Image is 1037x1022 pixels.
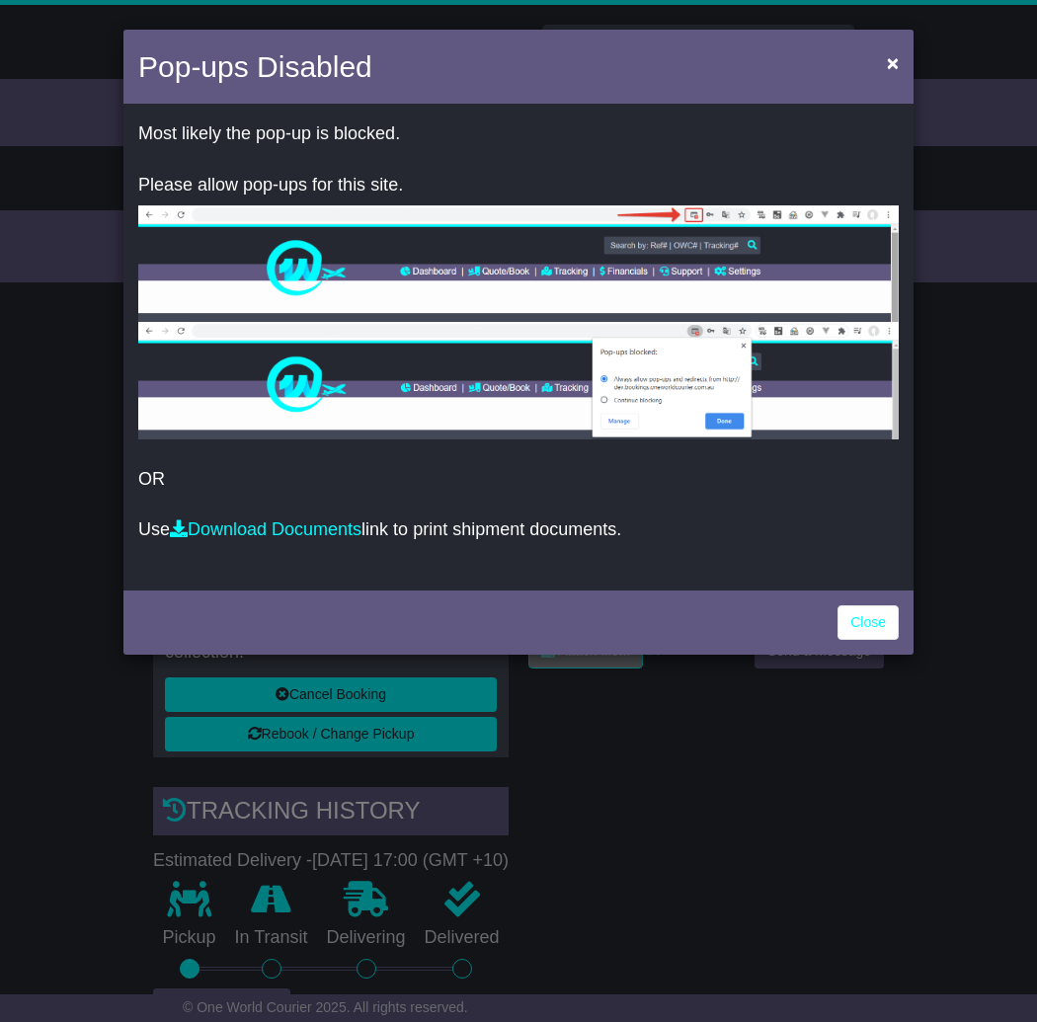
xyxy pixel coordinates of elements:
[138,519,899,541] p: Use link to print shipment documents.
[138,175,899,197] p: Please allow pop-ups for this site.
[887,51,899,74] span: ×
[138,44,372,89] h4: Pop-ups Disabled
[838,605,899,640] a: Close
[138,205,899,322] img: allow-popup-1.png
[138,322,899,439] img: allow-popup-2.png
[123,109,914,586] div: OR
[170,519,361,539] a: Download Documents
[138,123,899,145] p: Most likely the pop-up is blocked.
[877,42,909,83] button: Close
